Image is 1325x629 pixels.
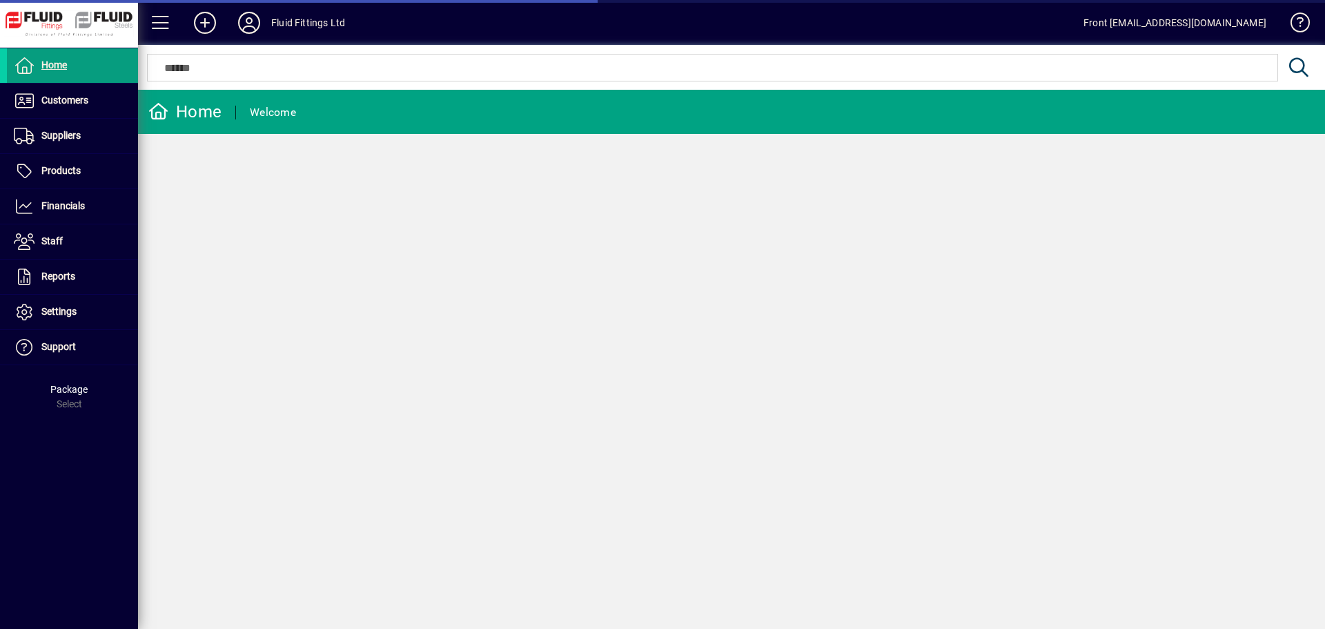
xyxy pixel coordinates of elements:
a: Reports [7,260,138,294]
span: Support [41,341,76,352]
span: Suppliers [41,130,81,141]
span: Products [41,165,81,176]
div: Front [EMAIL_ADDRESS][DOMAIN_NAME] [1083,12,1266,34]
span: Package [50,384,88,395]
a: Customers [7,84,138,118]
span: Financials [41,200,85,211]
div: Welcome [250,101,296,124]
a: Financials [7,189,138,224]
span: Customers [41,95,88,106]
span: Home [41,59,67,70]
a: Products [7,154,138,188]
button: Profile [227,10,271,35]
a: Knowledge Base [1280,3,1308,48]
span: Settings [41,306,77,317]
button: Add [183,10,227,35]
div: Fluid Fittings Ltd [271,12,345,34]
span: Staff [41,235,63,246]
span: Reports [41,271,75,282]
a: Suppliers [7,119,138,153]
div: Home [148,101,222,123]
a: Staff [7,224,138,259]
a: Support [7,330,138,365]
a: Settings [7,295,138,329]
